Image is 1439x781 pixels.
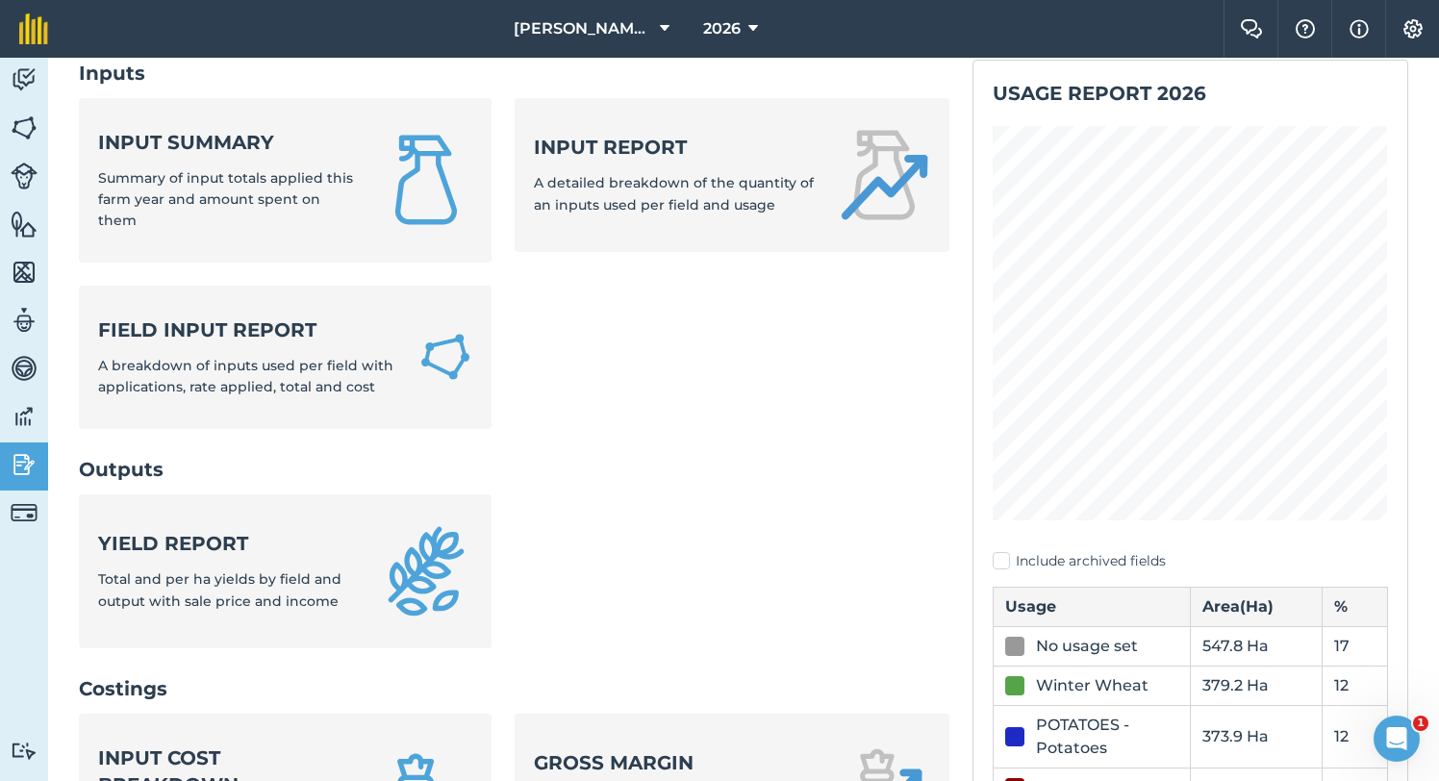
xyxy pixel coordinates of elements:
[11,113,38,142] img: svg+xml;base64,PHN2ZyB4bWxucz0iaHR0cDovL3d3dy53My5vcmcvMjAwMC9zdmciIHdpZHRoPSI1NiIgaGVpZ2h0PSI2MC...
[703,17,741,40] span: 2026
[993,80,1388,107] h2: Usage report 2026
[98,530,357,557] strong: Yield report
[1036,674,1149,697] div: Winter Wheat
[515,98,950,252] a: Input reportA detailed breakdown of the quantity of an inputs used per field and usage
[1036,635,1138,658] div: No usage set
[98,316,395,343] strong: Field Input Report
[11,258,38,287] img: svg+xml;base64,PHN2ZyB4bWxucz0iaHR0cDovL3d3dy53My5vcmcvMjAwMC9zdmciIHdpZHRoPSI1NiIgaGVpZ2h0PSI2MC...
[418,328,472,386] img: Field Input Report
[1294,19,1317,38] img: A question mark icon
[1322,587,1387,626] th: %
[1413,716,1428,731] span: 1
[1322,705,1387,768] td: 12
[11,306,38,335] img: svg+xml;base64,PD94bWwgdmVyc2lvbj0iMS4wIiBlbmNvZGluZz0idXRmLTgiPz4KPCEtLSBHZW5lcmF0b3I6IEFkb2JlIE...
[79,675,949,702] h2: Costings
[1191,705,1323,768] td: 373.9 Ha
[98,570,341,609] span: Total and per ha yields by field and output with sale price and income
[1191,626,1323,666] td: 547.8 Ha
[1322,666,1387,705] td: 12
[1322,626,1387,666] td: 17
[1191,666,1323,705] td: 379.2 Ha
[98,169,353,230] span: Summary of input totals applied this farm year and amount spent on them
[534,134,816,161] strong: Input report
[79,60,949,87] h2: Inputs
[79,456,949,483] h2: Outputs
[1401,19,1425,38] img: A cog icon
[11,402,38,431] img: svg+xml;base64,PD94bWwgdmVyc2lvbj0iMS4wIiBlbmNvZGluZz0idXRmLTgiPz4KPCEtLSBHZW5lcmF0b3I6IEFkb2JlIE...
[98,129,357,156] strong: Input summary
[838,129,930,221] img: Input report
[514,17,652,40] span: [PERSON_NAME] Ltd.
[380,134,472,226] img: Input summary
[79,494,492,648] a: Yield reportTotal and per ha yields by field and output with sale price and income
[534,749,816,776] strong: Gross margin
[993,551,1388,571] label: Include archived fields
[1036,714,1178,760] div: POTATOES - Potatoes
[79,286,492,429] a: Field Input ReportA breakdown of inputs used per field with applications, rate applied, total and...
[994,587,1191,626] th: Usage
[11,499,38,526] img: svg+xml;base64,PD94bWwgdmVyc2lvbj0iMS4wIiBlbmNvZGluZz0idXRmLTgiPz4KPCEtLSBHZW5lcmF0b3I6IEFkb2JlIE...
[11,450,38,479] img: svg+xml;base64,PD94bWwgdmVyc2lvbj0iMS4wIiBlbmNvZGluZz0idXRmLTgiPz4KPCEtLSBHZW5lcmF0b3I6IEFkb2JlIE...
[11,65,38,94] img: svg+xml;base64,PD94bWwgdmVyc2lvbj0iMS4wIiBlbmNvZGluZz0idXRmLTgiPz4KPCEtLSBHZW5lcmF0b3I6IEFkb2JlIE...
[19,13,48,44] img: fieldmargin Logo
[11,354,38,383] img: svg+xml;base64,PD94bWwgdmVyc2lvbj0iMS4wIiBlbmNvZGluZz0idXRmLTgiPz4KPCEtLSBHZW5lcmF0b3I6IEFkb2JlIE...
[79,98,492,263] a: Input summarySummary of input totals applied this farm year and amount spent on them
[11,210,38,239] img: svg+xml;base64,PHN2ZyB4bWxucz0iaHR0cDovL3d3dy53My5vcmcvMjAwMC9zdmciIHdpZHRoPSI1NiIgaGVpZ2h0PSI2MC...
[1350,17,1369,40] img: svg+xml;base64,PHN2ZyB4bWxucz0iaHR0cDovL3d3dy53My5vcmcvMjAwMC9zdmciIHdpZHRoPSIxNyIgaGVpZ2h0PSIxNy...
[534,174,814,213] span: A detailed breakdown of the quantity of an inputs used per field and usage
[1191,587,1323,626] th: Area ( Ha )
[1374,716,1420,762] iframe: Intercom live chat
[11,163,38,189] img: svg+xml;base64,PD94bWwgdmVyc2lvbj0iMS4wIiBlbmNvZGluZz0idXRmLTgiPz4KPCEtLSBHZW5lcmF0b3I6IEFkb2JlIE...
[380,525,472,617] img: Yield report
[1240,19,1263,38] img: Two speech bubbles overlapping with the left bubble in the forefront
[11,742,38,760] img: svg+xml;base64,PD94bWwgdmVyc2lvbj0iMS4wIiBlbmNvZGluZz0idXRmLTgiPz4KPCEtLSBHZW5lcmF0b3I6IEFkb2JlIE...
[98,357,393,395] span: A breakdown of inputs used per field with applications, rate applied, total and cost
